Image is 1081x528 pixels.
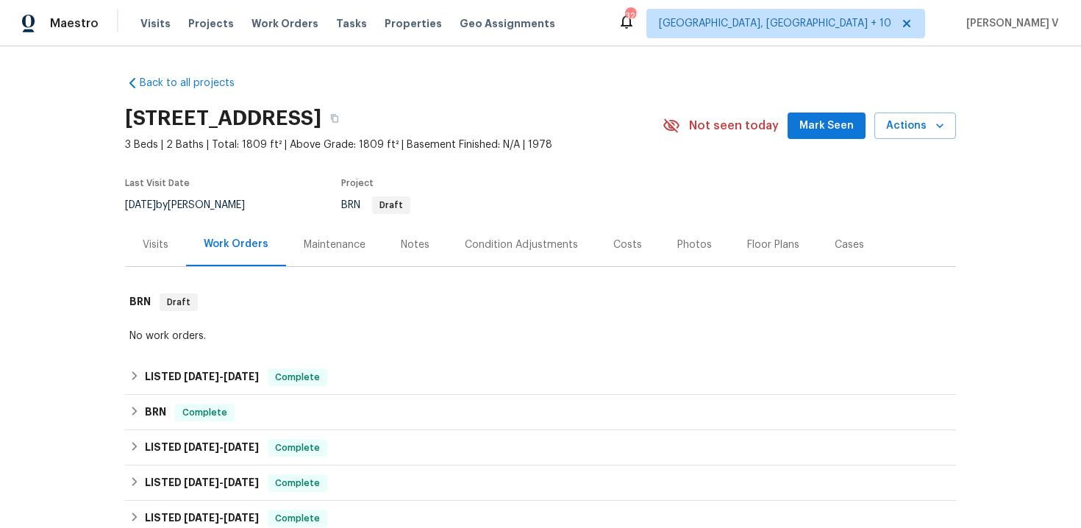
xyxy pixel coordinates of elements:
[129,329,952,343] div: No work orders.
[304,238,365,252] div: Maintenance
[184,477,219,488] span: [DATE]
[460,16,555,31] span: Geo Assignments
[184,442,259,452] span: -
[401,238,429,252] div: Notes
[465,238,578,252] div: Condition Adjustments
[188,16,234,31] span: Projects
[799,117,854,135] span: Mark Seen
[125,76,266,90] a: Back to all projects
[184,477,259,488] span: -
[145,368,259,386] h6: LISTED
[125,111,321,126] h2: [STREET_ADDRESS]
[145,404,166,421] h6: BRN
[269,370,326,385] span: Complete
[125,200,156,210] span: [DATE]
[161,295,196,310] span: Draft
[145,510,259,527] h6: LISTED
[184,371,219,382] span: [DATE]
[659,16,891,31] span: [GEOGRAPHIC_DATA], [GEOGRAPHIC_DATA] + 10
[125,465,956,501] div: LISTED [DATE]-[DATE]Complete
[176,405,233,420] span: Complete
[125,179,190,188] span: Last Visit Date
[613,238,642,252] div: Costs
[145,439,259,457] h6: LISTED
[341,200,410,210] span: BRN
[269,440,326,455] span: Complete
[886,117,944,135] span: Actions
[125,279,956,326] div: BRN Draft
[874,113,956,140] button: Actions
[204,237,268,251] div: Work Orders
[835,238,864,252] div: Cases
[251,16,318,31] span: Work Orders
[224,513,259,523] span: [DATE]
[184,513,259,523] span: -
[129,293,151,311] h6: BRN
[336,18,367,29] span: Tasks
[184,513,219,523] span: [DATE]
[374,201,409,210] span: Draft
[385,16,442,31] span: Properties
[125,430,956,465] div: LISTED [DATE]-[DATE]Complete
[184,442,219,452] span: [DATE]
[140,16,171,31] span: Visits
[625,9,635,24] div: 322
[125,196,263,214] div: by [PERSON_NAME]
[143,238,168,252] div: Visits
[677,238,712,252] div: Photos
[50,16,99,31] span: Maestro
[321,105,348,132] button: Copy Address
[224,477,259,488] span: [DATE]
[689,118,779,133] span: Not seen today
[269,511,326,526] span: Complete
[125,395,956,430] div: BRN Complete
[184,371,259,382] span: -
[269,476,326,490] span: Complete
[125,360,956,395] div: LISTED [DATE]-[DATE]Complete
[960,16,1059,31] span: [PERSON_NAME] V
[125,138,663,152] span: 3 Beds | 2 Baths | Total: 1809 ft² | Above Grade: 1809 ft² | Basement Finished: N/A | 1978
[224,442,259,452] span: [DATE]
[224,371,259,382] span: [DATE]
[788,113,866,140] button: Mark Seen
[747,238,799,252] div: Floor Plans
[341,179,374,188] span: Project
[145,474,259,492] h6: LISTED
